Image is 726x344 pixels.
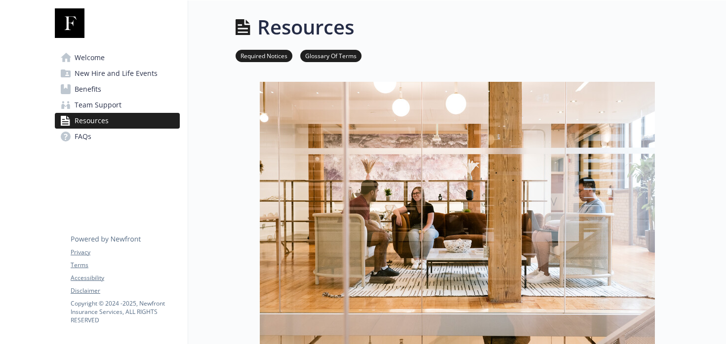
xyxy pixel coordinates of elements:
[236,51,292,60] a: Required Notices
[71,286,179,295] a: Disclaimer
[55,50,180,66] a: Welcome
[75,50,105,66] span: Welcome
[75,66,158,81] span: New Hire and Life Events
[71,261,179,270] a: Terms
[71,299,179,324] p: Copyright © 2024 - 2025 , Newfront Insurance Services, ALL RIGHTS RESERVED
[71,248,179,257] a: Privacy
[55,129,180,144] a: FAQs
[55,66,180,81] a: New Hire and Life Events
[75,113,109,129] span: Resources
[55,113,180,129] a: Resources
[75,81,101,97] span: Benefits
[55,97,180,113] a: Team Support
[55,81,180,97] a: Benefits
[75,97,121,113] span: Team Support
[71,274,179,282] a: Accessibility
[300,51,362,60] a: Glossary Of Terms
[257,12,354,42] h1: Resources
[75,129,91,144] span: FAQs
